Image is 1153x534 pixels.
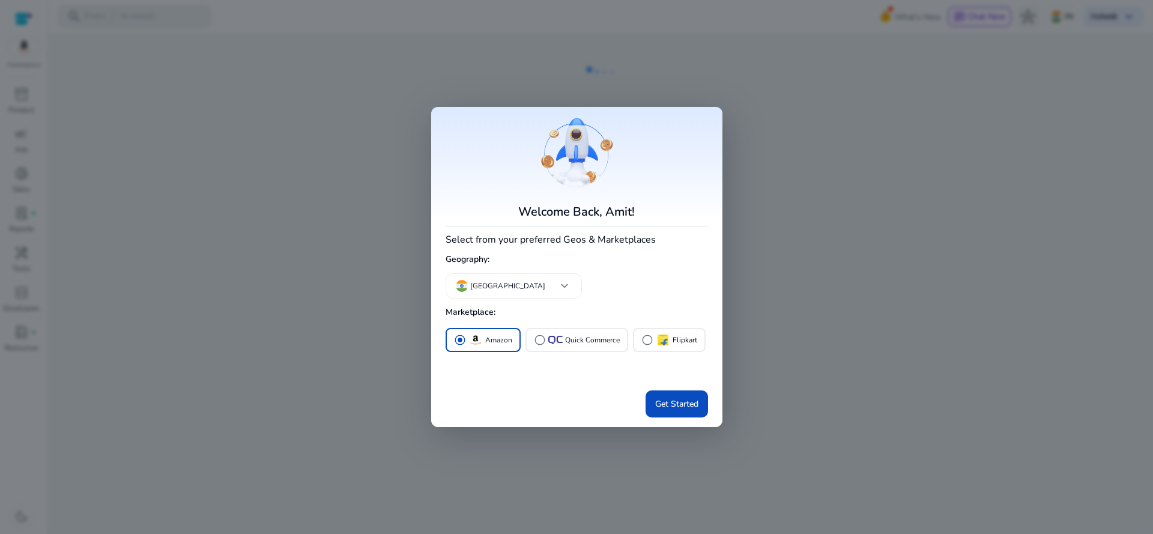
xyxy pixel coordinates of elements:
[565,334,620,347] p: Quick Commerce
[485,334,512,347] p: Amazon
[468,333,483,347] img: amazon.svg
[673,334,697,347] p: Flipkart
[641,334,653,346] span: radio_button_unchecked
[656,333,670,347] img: flipkart.svg
[456,280,468,292] img: in.svg
[446,250,708,270] h5: Geography:
[470,281,545,291] p: [GEOGRAPHIC_DATA]
[646,390,708,417] button: Get Started
[548,336,563,344] img: QC-logo.svg
[534,334,546,346] span: radio_button_unchecked
[454,334,466,346] span: radio_button_checked
[655,398,698,410] span: Get Started
[446,303,708,323] h5: Marketplace:
[557,279,572,293] span: keyboard_arrow_down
